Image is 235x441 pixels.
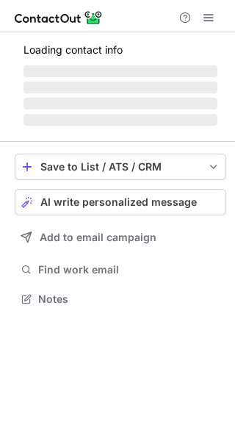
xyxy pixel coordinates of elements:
span: ‌ [23,65,217,77]
span: ‌ [23,114,217,126]
button: save-profile-one-click [15,154,226,180]
button: AI write personalized message [15,189,226,215]
span: ‌ [23,82,217,93]
span: Add to email campaign [40,232,156,243]
img: ContactOut v5.3.10 [15,9,103,26]
span: Notes [38,293,220,306]
span: Find work email [38,263,220,276]
p: Loading contact info [23,44,217,56]
span: ‌ [23,98,217,110]
button: Add to email campaign [15,224,226,251]
button: Notes [15,289,226,309]
span: AI write personalized message [40,196,197,208]
div: Save to List / ATS / CRM [40,161,200,173]
button: Find work email [15,259,226,280]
